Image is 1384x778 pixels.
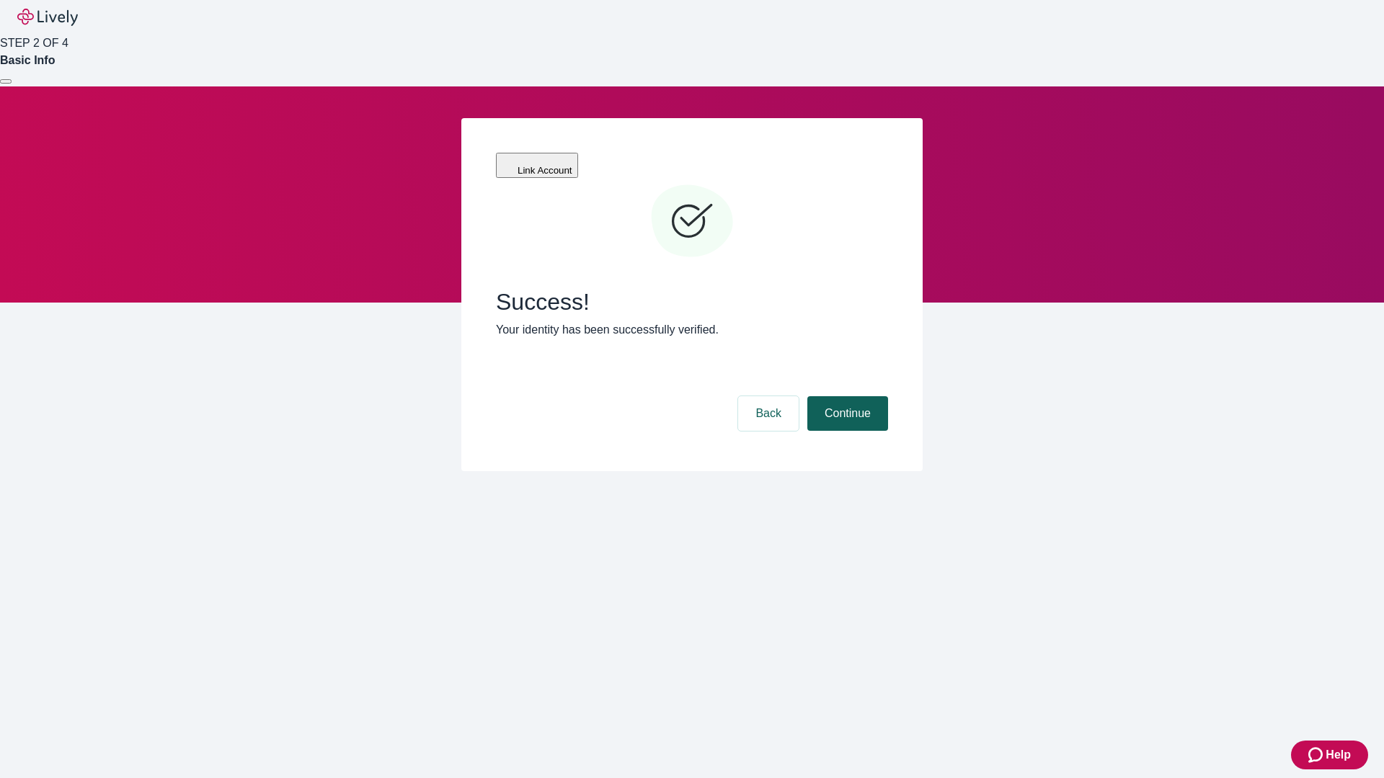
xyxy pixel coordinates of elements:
p: Your identity has been successfully verified. [496,321,888,339]
span: Help [1326,746,1351,764]
svg: Zendesk support icon [1308,746,1326,764]
button: Zendesk support iconHelp [1291,741,1368,769]
span: Success! [496,288,888,316]
svg: Checkmark icon [649,179,735,265]
button: Continue [807,396,888,431]
img: Lively [17,9,78,26]
button: Link Account [496,153,578,178]
button: Back [738,396,799,431]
